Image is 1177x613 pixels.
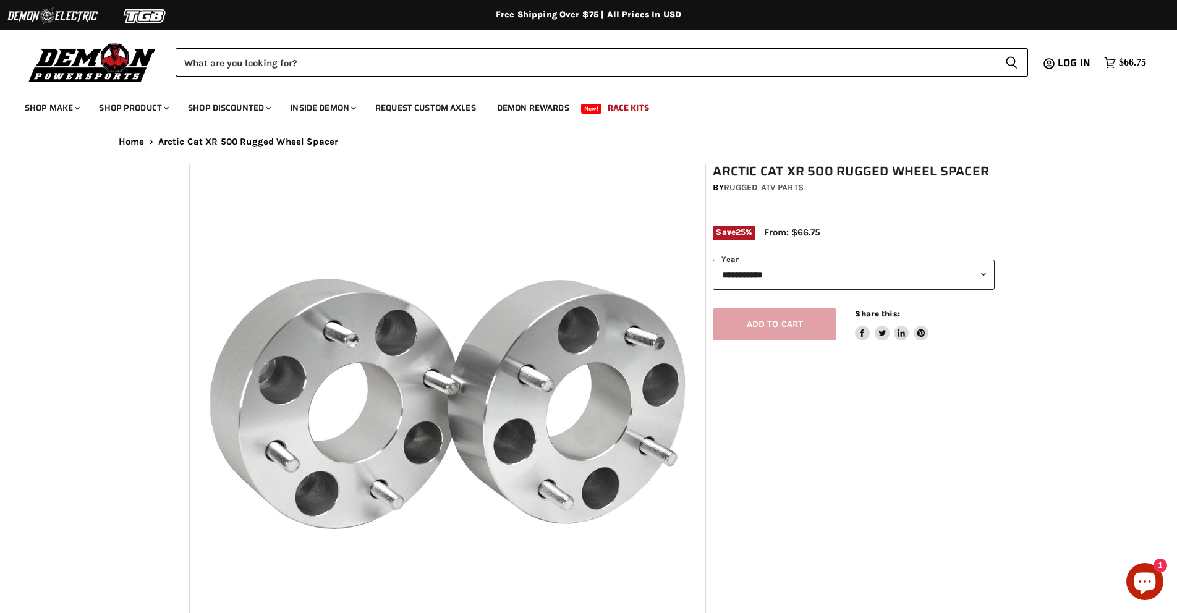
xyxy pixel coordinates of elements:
[1052,57,1098,69] a: Log in
[158,137,339,147] span: Arctic Cat XR 500 Rugged Wheel Spacer
[176,48,1028,77] form: Product
[25,40,160,84] img: Demon Powersports
[119,137,145,147] a: Home
[179,95,278,120] a: Shop Discounted
[90,95,176,120] a: Shop Product
[488,95,579,120] a: Demon Rewards
[281,95,363,120] a: Inside Demon
[1098,54,1152,72] a: $66.75
[1058,55,1090,70] span: Log in
[94,137,1083,147] nav: Breadcrumbs
[15,90,1143,120] ul: Main menu
[6,4,99,28] img: Demon Electric Logo 2
[995,48,1028,77] button: Search
[855,309,899,318] span: Share this:
[713,226,755,239] span: Save %
[598,95,658,120] a: Race Kits
[1119,57,1146,69] span: $66.75
[713,164,995,179] h1: Arctic Cat XR 500 Rugged Wheel Spacer
[15,95,87,120] a: Shop Make
[736,227,746,237] span: 25
[713,181,995,195] div: by
[99,4,192,28] img: TGB Logo 2
[94,9,1083,20] div: Free Shipping Over $75 | All Prices In USD
[366,95,485,120] a: Request Custom Axles
[855,308,928,341] aside: Share this:
[764,227,820,238] span: From: $66.75
[581,104,602,114] span: New!
[713,260,995,290] select: year
[724,182,804,193] a: Rugged ATV Parts
[1123,563,1167,603] inbox-online-store-chat: Shopify online store chat
[176,48,995,77] input: Search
